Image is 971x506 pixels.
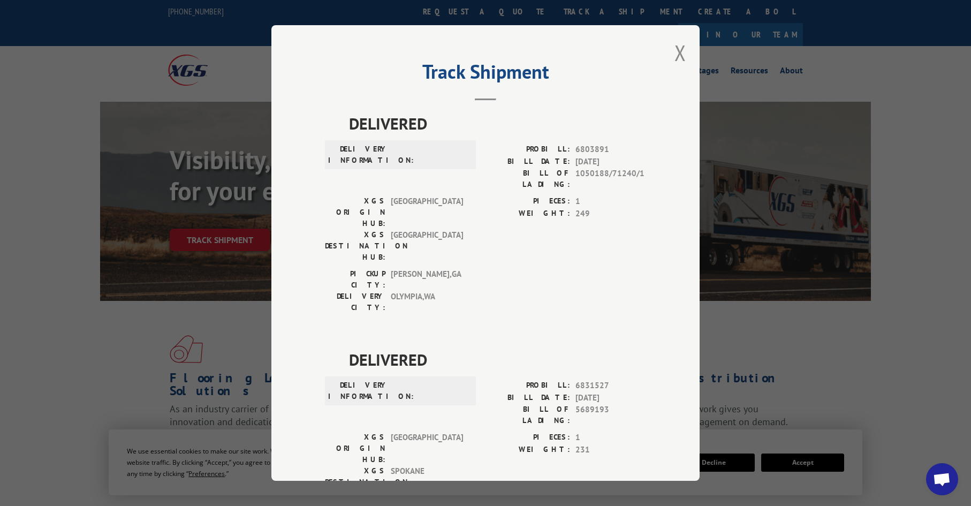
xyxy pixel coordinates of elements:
label: XGS ORIGIN HUB: [325,432,385,465]
label: BILL OF LADING: [485,168,570,190]
span: 231 [575,444,646,456]
span: [DATE] [575,392,646,404]
label: PIECES: [485,195,570,208]
span: 1 [575,432,646,444]
label: XGS DESTINATION HUB: [325,465,385,499]
span: 1 [575,195,646,208]
span: 249 [575,208,646,220]
label: PIECES: [485,432,570,444]
span: [DATE] [575,156,646,168]
label: BILL DATE: [485,156,570,168]
label: BILL DATE: [485,392,570,404]
span: 5689193 [575,404,646,426]
span: [GEOGRAPHIC_DATA] [391,432,463,465]
span: [PERSON_NAME] , GA [391,268,463,291]
span: SPOKANE [391,465,463,499]
label: DELIVERY INFORMATION: [328,380,389,402]
label: BILL OF LADING: [485,404,570,426]
span: [GEOGRAPHIC_DATA] [391,229,463,263]
h2: Track Shipment [325,64,646,85]
span: 6831527 [575,380,646,392]
button: Close modal [674,39,686,67]
span: 6803891 [575,144,646,156]
label: PICKUP CITY: [325,268,385,291]
span: 1050188/71240/1 [575,168,646,190]
label: XGS DESTINATION HUB: [325,229,385,263]
label: XGS ORIGIN HUB: [325,195,385,229]
label: WEIGHT: [485,444,570,456]
span: [GEOGRAPHIC_DATA] [391,195,463,229]
label: PROBILL: [485,380,570,392]
label: PROBILL: [485,144,570,156]
label: DELIVERY CITY: [325,291,385,313]
span: DELIVERED [349,111,646,135]
span: DELIVERED [349,348,646,372]
label: DELIVERY INFORMATION: [328,144,389,166]
div: Open chat [926,463,958,495]
label: WEIGHT: [485,208,570,220]
span: OLYMPIA , WA [391,291,463,313]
